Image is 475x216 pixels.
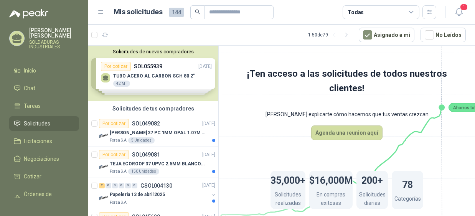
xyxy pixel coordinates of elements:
[402,175,413,192] h1: 78
[9,81,79,96] a: Chat
[348,8,364,16] div: Todas
[140,183,172,188] p: GSOL004130
[99,193,108,203] img: Company Logo
[309,190,353,209] p: En compras exitosas
[308,29,353,41] div: 1 - 50 de 79
[24,137,52,145] span: Licitaciones
[88,116,218,147] a: Por cotizarSOL049082[DATE] Company Logo[PERSON_NAME] 37 PC 1MM OPAL 1.07M X 11.80M BTRForsa S.A5 ...
[24,119,50,128] span: Solicitudes
[114,7,163,18] h1: Mis solicitudes
[110,129,205,137] p: [PERSON_NAME] 37 PC 1MM OPAL 1.07M X 11.80M BTR
[29,40,79,49] p: SOLDADURAS INDUSTRIALES
[91,49,215,54] button: Solicitudes de nuevos compradores
[421,28,466,42] button: No Leídos
[110,191,165,199] p: Papeleria 13 de abril 2025
[9,152,79,166] a: Negociaciones
[24,190,72,207] span: Órdenes de Compra
[110,168,127,175] p: Forsa S.A
[361,171,383,188] h1: 200+
[311,125,383,140] button: Agenda una reunion aquí
[309,171,353,188] h1: $16,000M
[125,183,131,188] div: 0
[132,183,137,188] div: 0
[128,137,155,143] div: 5 Unidades
[169,8,184,17] span: 144
[202,151,215,158] p: [DATE]
[460,3,468,11] span: 1
[110,200,127,206] p: Forsa S.A
[24,172,41,181] span: Cotizar
[88,101,218,116] div: Solicitudes de tus compradores
[99,119,129,128] div: Por cotizar
[99,162,108,171] img: Company Logo
[88,46,218,101] div: Solicitudes de nuevos compradoresPor cotizarSOL055939[DATE] TUBO ACERO AL CARBON SCH 80 2"42 MTPo...
[24,155,59,163] span: Negociaciones
[24,102,41,110] span: Tareas
[110,137,127,143] p: Forsa S.A
[9,169,79,184] a: Cotizar
[29,28,79,38] p: [PERSON_NAME] [PERSON_NAME]
[112,183,118,188] div: 0
[9,187,79,210] a: Órdenes de Compra
[359,28,414,42] button: Asignado a mi
[270,171,305,188] h1: 35,000+
[128,168,159,175] div: 150 Unidades
[24,84,35,92] span: Chat
[9,63,79,78] a: Inicio
[119,183,124,188] div: 0
[9,134,79,148] a: Licitaciones
[106,183,111,188] div: 0
[9,116,79,131] a: Solicitudes
[99,181,217,206] a: 2 0 0 0 0 0 GSOL004130[DATE] Company LogoPapeleria 13 de abril 2025Forsa S.A
[132,152,160,157] p: SOL049081
[356,190,388,209] p: Solicitudes diarias
[195,9,200,15] span: search
[99,183,105,188] div: 2
[24,66,36,75] span: Inicio
[452,5,466,19] button: 1
[9,9,48,18] img: Logo peakr
[394,195,421,205] p: Categorías
[202,182,215,190] p: [DATE]
[99,131,108,140] img: Company Logo
[99,150,129,159] div: Por cotizar
[110,160,205,168] p: TEJA ECOROOF 37 UPVC 2.5MM BLANCO Ancho: 1.07 Largo: 11.80
[270,190,305,209] p: Solicitudes realizadas
[202,120,215,127] p: [DATE]
[132,121,160,126] p: SOL049082
[9,99,79,113] a: Tareas
[88,147,218,178] a: Por cotizarSOL049081[DATE] Company LogoTEJA ECOROOF 37 UPVC 2.5MM BLANCO Ancho: 1.07 Largo: 11.80...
